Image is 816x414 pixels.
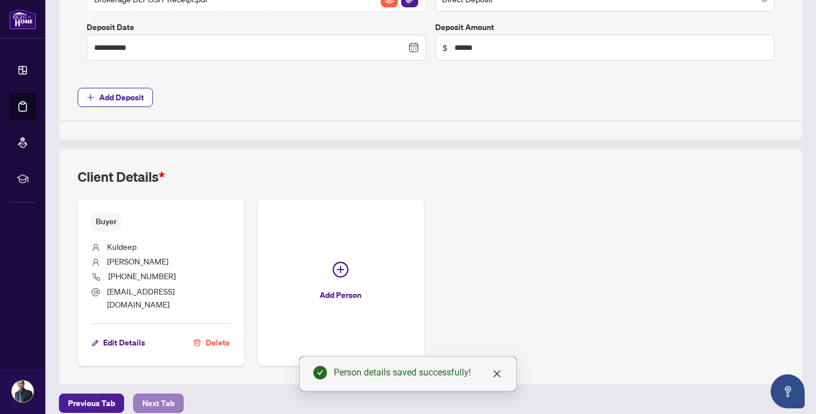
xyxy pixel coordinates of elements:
[491,368,503,380] a: Close
[107,286,175,309] span: [EMAIL_ADDRESS][DOMAIN_NAME]
[78,88,153,107] button: Add Deposit
[193,333,231,352] button: Delete
[133,394,184,413] button: Next Tab
[334,366,503,379] div: Person details saved successfully!
[771,374,805,408] button: Open asap
[206,334,230,352] span: Delete
[12,381,33,402] img: Profile Icon
[87,93,95,101] span: plus
[78,168,165,186] h2: Client Details
[435,21,775,33] label: Deposit Amount
[320,286,362,304] span: Add Person
[108,271,176,281] span: [PHONE_NUMBER]
[99,88,144,106] span: Add Deposit
[103,334,145,352] span: Edit Details
[443,41,448,54] span: $
[9,8,36,29] img: logo
[333,262,348,278] span: plus-circle
[258,199,424,366] button: Add Person
[91,213,121,231] span: Buyer
[107,241,137,251] span: Kuldeep
[492,369,501,378] span: close
[107,256,168,266] span: [PERSON_NAME]
[87,21,426,33] label: Deposit Date
[91,333,146,352] button: Edit Details
[313,366,327,379] span: check-circle
[142,394,175,412] span: Next Tab
[59,394,124,413] button: Previous Tab
[68,394,115,412] span: Previous Tab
